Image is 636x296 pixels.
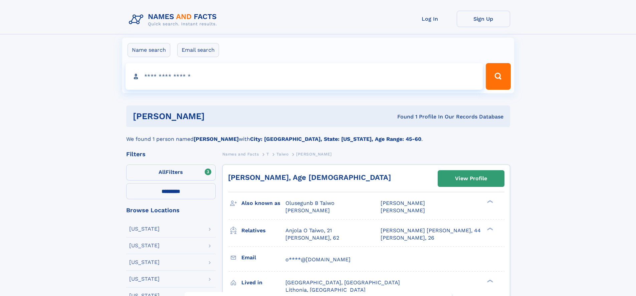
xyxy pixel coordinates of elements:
[126,151,216,157] div: Filters
[126,127,510,143] div: We found 1 person named with .
[222,150,259,158] a: Names and Facts
[485,200,493,204] div: ❯
[129,226,160,232] div: [US_STATE]
[301,113,503,120] div: Found 1 Profile In Our Records Database
[381,207,425,214] span: [PERSON_NAME]
[438,171,504,187] a: View Profile
[126,207,216,213] div: Browse Locations
[381,234,434,242] a: [PERSON_NAME], 26
[129,243,160,248] div: [US_STATE]
[296,152,332,157] span: [PERSON_NAME]
[128,43,170,57] label: Name search
[194,136,239,142] b: [PERSON_NAME]
[285,279,400,286] span: [GEOGRAPHIC_DATA], [GEOGRAPHIC_DATA]
[241,252,285,263] h3: Email
[285,227,332,234] a: Anjola O Taiwo, 21
[266,152,269,157] span: T
[241,277,285,288] h3: Lived in
[126,63,483,90] input: search input
[457,11,510,27] a: Sign Up
[241,225,285,236] h3: Relatives
[250,136,421,142] b: City: [GEOGRAPHIC_DATA], State: [US_STATE], Age Range: 45-60
[126,11,222,29] img: Logo Names and Facts
[159,169,166,175] span: All
[485,279,493,283] div: ❯
[228,173,391,182] a: [PERSON_NAME], Age [DEMOGRAPHIC_DATA]
[485,227,493,231] div: ❯
[266,150,269,158] a: T
[241,198,285,209] h3: Also known as
[129,276,160,282] div: [US_STATE]
[455,171,487,186] div: View Profile
[486,63,510,90] button: Search Button
[403,11,457,27] a: Log In
[276,152,288,157] span: Taiwo
[276,150,288,158] a: Taiwo
[133,112,301,120] h1: [PERSON_NAME]
[177,43,219,57] label: Email search
[285,200,335,206] span: Olusegunb B Taiwo
[285,234,339,242] a: [PERSON_NAME], 62
[381,200,425,206] span: [PERSON_NAME]
[285,207,330,214] span: [PERSON_NAME]
[381,227,481,234] a: [PERSON_NAME] [PERSON_NAME], 44
[126,165,216,181] label: Filters
[129,260,160,265] div: [US_STATE]
[285,287,366,293] span: Lithonia, [GEOGRAPHIC_DATA]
